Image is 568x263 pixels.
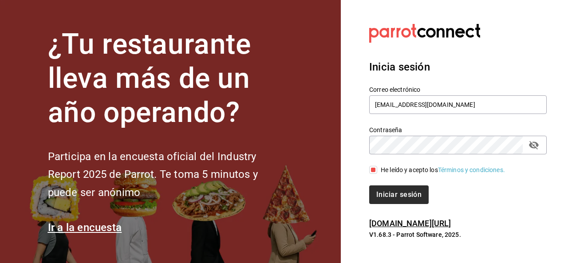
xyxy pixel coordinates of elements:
h2: Participa en la encuesta oficial del Industry Report 2025 de Parrot. Te toma 5 minutos y puede se... [48,148,288,202]
h1: ¿Tu restaurante lleva más de un año operando? [48,27,288,130]
div: He leído y acepto los [381,165,505,175]
label: Contraseña [369,127,547,133]
p: V1.68.3 - Parrot Software, 2025. [369,230,547,239]
h3: Inicia sesión [369,59,547,75]
a: Términos y condiciones. [438,166,505,173]
button: Iniciar sesión [369,185,429,204]
button: passwordField [526,137,541,153]
input: Ingresa tu correo electrónico [369,95,547,114]
a: Ir a la encuesta [48,221,122,234]
label: Correo electrónico [369,86,547,93]
a: [DOMAIN_NAME][URL] [369,219,451,228]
